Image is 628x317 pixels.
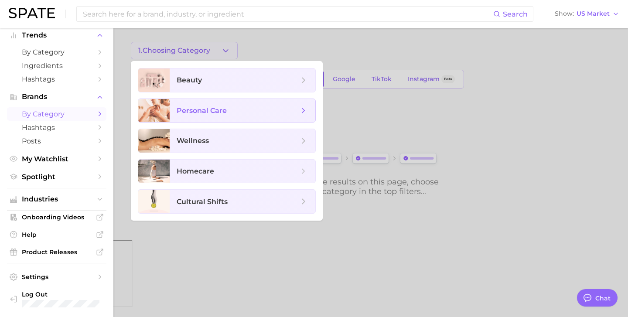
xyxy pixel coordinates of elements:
span: Log Out [22,290,116,298]
span: Spotlight [22,173,92,181]
span: Onboarding Videos [22,213,92,221]
span: by Category [22,48,92,56]
a: Help [7,228,106,241]
a: Settings [7,270,106,283]
a: Hashtags [7,121,106,134]
span: US Market [577,11,610,16]
span: cultural shifts [177,198,228,206]
button: Brands [7,90,106,103]
a: Hashtags [7,72,106,86]
span: beauty [177,76,202,84]
span: Brands [22,93,92,101]
span: Trends [22,31,92,39]
span: My Watchlist [22,155,92,163]
span: Ingredients [22,61,92,70]
button: Industries [7,193,106,206]
a: Product Releases [7,245,106,259]
span: Help [22,231,92,239]
span: Search [503,10,528,18]
a: Posts [7,134,106,148]
span: Product Releases [22,248,92,256]
ul: 1.Choosing Category [131,61,323,221]
a: by Category [7,45,106,59]
span: wellness [177,136,209,145]
span: Hashtags [22,123,92,132]
button: ShowUS Market [553,8,621,20]
span: Hashtags [22,75,92,83]
a: Spotlight [7,170,106,184]
img: SPATE [9,8,55,18]
span: homecare [177,167,214,175]
a: Ingredients [7,59,106,72]
input: Search here for a brand, industry, or ingredient [82,7,493,21]
span: personal care [177,106,227,115]
span: Industries [22,195,92,203]
a: Onboarding Videos [7,211,106,224]
button: Trends [7,29,106,42]
span: by Category [22,110,92,118]
a: Log out. Currently logged in with e-mail ellenlennon@goodkindco.com. [7,288,106,310]
a: by Category [7,107,106,121]
a: My Watchlist [7,152,106,166]
span: Posts [22,137,92,145]
span: Show [555,11,574,16]
span: Settings [22,273,92,281]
